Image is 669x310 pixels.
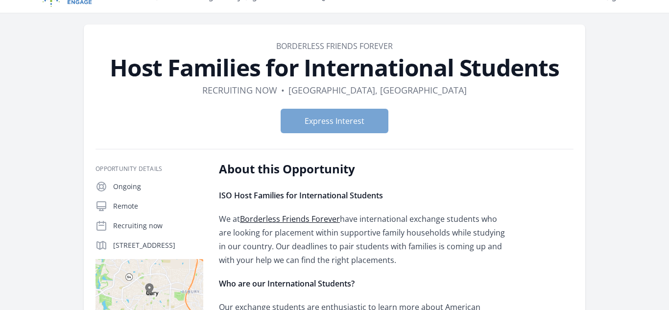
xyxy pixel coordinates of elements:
[240,214,340,224] a: Borderless Friends Forever
[281,83,285,97] div: •
[288,83,467,97] dd: [GEOGRAPHIC_DATA], [GEOGRAPHIC_DATA]
[96,56,573,79] h1: Host Families for International Students
[96,165,203,173] h3: Opportunity Details
[281,109,388,133] button: Express Interest
[219,190,383,201] strong: ISO Host Families for International Students
[113,240,203,250] p: [STREET_ADDRESS]
[202,83,277,97] dd: Recruiting now
[276,41,393,51] a: Borderless Friends Forever
[113,201,203,211] p: Remote
[113,221,203,231] p: Recruiting now
[113,182,203,191] p: Ongoing
[219,161,505,177] h2: About this Opportunity
[219,278,355,289] strong: Who are our International Students?
[219,212,505,267] p: We at have international exchange students who are looking for placement within supportive family...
